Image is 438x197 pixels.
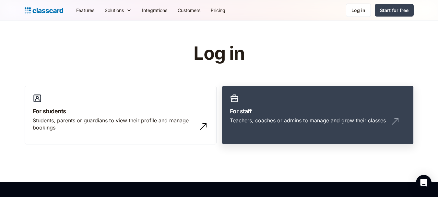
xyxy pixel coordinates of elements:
[230,107,406,116] h3: For staff
[116,43,322,64] h1: Log in
[25,86,217,145] a: For studentsStudents, parents or guardians to view their profile and manage bookings
[351,7,365,14] div: Log in
[346,4,371,17] a: Log in
[105,7,124,14] div: Solutions
[230,117,386,124] div: Teachers, coaches or admins to manage and grow their classes
[416,175,432,191] div: Open Intercom Messenger
[172,3,206,18] a: Customers
[380,7,408,14] div: Start for free
[33,107,208,116] h3: For students
[33,117,195,131] div: Students, parents or guardians to view their profile and manage bookings
[25,6,63,15] a: home
[206,3,231,18] a: Pricing
[100,3,137,18] div: Solutions
[137,3,172,18] a: Integrations
[71,3,100,18] a: Features
[222,86,414,145] a: For staffTeachers, coaches or admins to manage and grow their classes
[375,4,414,17] a: Start for free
